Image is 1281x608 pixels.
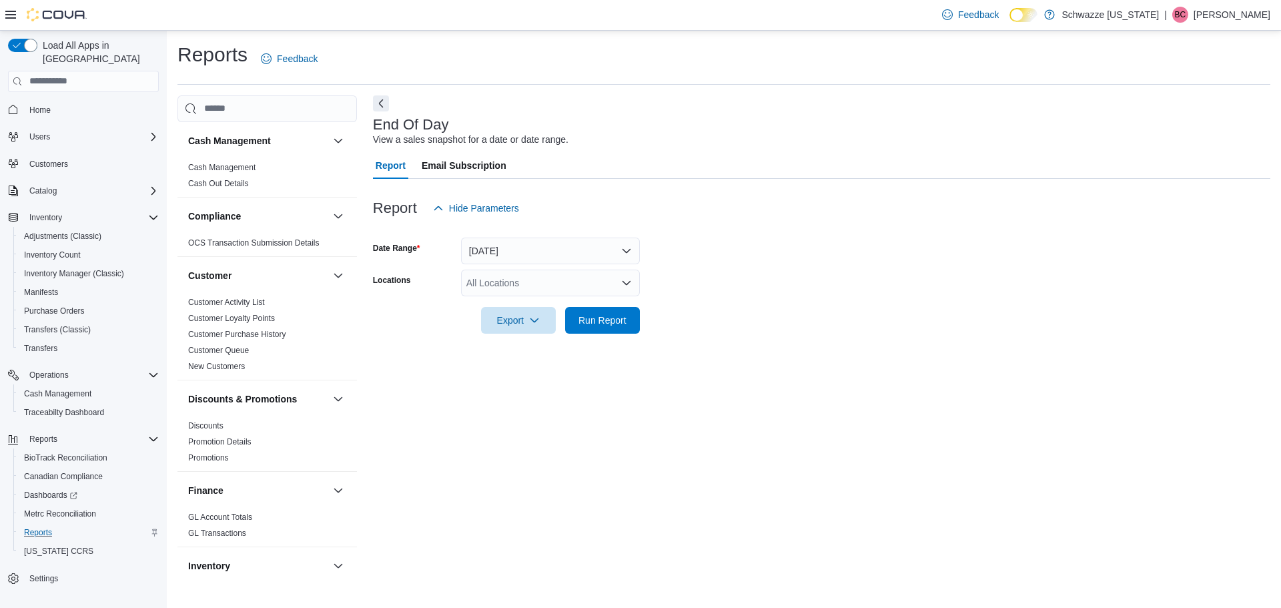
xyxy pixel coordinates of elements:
button: Compliance [330,208,346,224]
a: Cash Out Details [188,179,249,188]
span: Traceabilty Dashboard [19,404,159,420]
span: Users [24,129,159,145]
span: Adjustments (Classic) [24,231,101,242]
span: Canadian Compliance [24,471,103,482]
span: Inventory Manager (Classic) [19,266,159,282]
button: Purchase Orders [13,302,164,320]
span: Users [29,131,50,142]
button: Cash Management [188,134,328,147]
span: Load All Apps in [GEOGRAPHIC_DATA] [37,39,159,65]
span: Customer Activity List [188,297,265,308]
button: Inventory [3,208,164,227]
a: Settings [24,571,63,587]
button: Adjustments (Classic) [13,227,164,246]
button: Operations [3,366,164,384]
span: Email Subscription [422,152,506,179]
button: Catalog [3,182,164,200]
span: Dark Mode [1009,22,1010,23]
button: Manifests [13,283,164,302]
span: Settings [29,573,58,584]
a: Cash Management [188,163,256,172]
button: Customer [330,268,346,284]
span: Dashboards [19,487,159,503]
a: GL Transactions [188,529,246,538]
a: Transfers (Classic) [19,322,96,338]
h3: Finance [188,484,224,497]
span: [US_STATE] CCRS [24,546,93,557]
span: Home [29,105,51,115]
span: Adjustments (Classic) [19,228,159,244]
span: Inventory Manager (Classic) [24,268,124,279]
div: Discounts & Promotions [177,418,357,471]
a: Transfers [19,340,63,356]
button: Users [3,127,164,146]
span: Feedback [958,8,999,21]
span: Cash Management [24,388,91,399]
a: Purchase Orders [19,303,90,319]
a: Cash Management [19,386,97,402]
span: Purchase Orders [19,303,159,319]
a: Customer Purchase History [188,330,286,339]
button: Users [24,129,55,145]
button: [DATE] [461,238,640,264]
a: Inventory Count [19,247,86,263]
span: Customer Loyalty Points [188,313,275,324]
h3: Inventory [188,559,230,573]
span: Promotions [188,452,229,463]
span: Transfers [24,343,57,354]
button: Discounts & Promotions [330,391,346,407]
button: Traceabilty Dashboard [13,403,164,422]
button: Inventory [188,559,328,573]
span: Promotion Details [188,436,252,447]
a: BioTrack Reconciliation [19,450,113,466]
button: Inventory Count [13,246,164,264]
span: Reports [29,434,57,444]
a: Dashboards [13,486,164,505]
div: Compliance [177,235,357,256]
span: New Customers [188,361,245,372]
span: Reports [19,525,159,541]
span: Transfers (Classic) [24,324,91,335]
a: Customer Activity List [188,298,265,307]
h3: Discounts & Promotions [188,392,297,406]
a: GL Account Totals [188,513,252,522]
span: Operations [24,367,159,383]
button: Catalog [24,183,62,199]
span: Purchase Orders [24,306,85,316]
span: Reports [24,527,52,538]
span: Catalog [29,186,57,196]
div: Customer [177,294,357,380]
span: Operations [29,370,69,380]
h1: Reports [177,41,248,68]
span: BC [1175,7,1186,23]
span: Inventory Count [19,247,159,263]
a: Adjustments (Classic) [19,228,107,244]
p: [PERSON_NAME] [1194,7,1270,23]
span: Traceabilty Dashboard [24,407,104,418]
a: Customer Loyalty Points [188,314,275,323]
input: Dark Mode [1009,8,1037,22]
button: Home [3,100,164,119]
span: Hide Parameters [449,202,519,215]
span: Customer Purchase History [188,329,286,340]
span: Manifests [24,287,58,298]
a: Feedback [937,1,1004,28]
h3: Customer [188,269,232,282]
span: Transfers [19,340,159,356]
span: Report [376,152,406,179]
img: Cova [27,8,87,21]
button: Finance [330,483,346,499]
button: Reports [24,431,63,447]
button: Finance [188,484,328,497]
p: Schwazze [US_STATE] [1061,7,1159,23]
span: Cash Management [188,162,256,173]
button: Operations [24,367,74,383]
span: Home [24,101,159,118]
label: Locations [373,275,411,286]
a: Canadian Compliance [19,469,108,485]
a: Promotion Details [188,437,252,446]
button: Customers [3,154,164,174]
a: [US_STATE] CCRS [19,543,99,559]
span: Cash Out Details [188,178,249,189]
span: Washington CCRS [19,543,159,559]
